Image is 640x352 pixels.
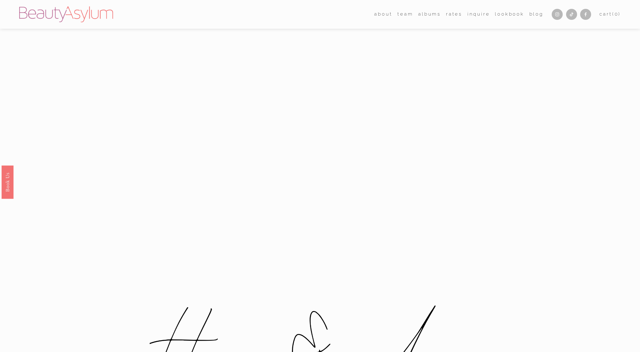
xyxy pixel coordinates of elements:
[599,10,621,19] a: Cart(0)
[374,10,392,19] span: about
[397,10,413,19] span: team
[2,165,13,198] a: Book Us
[615,11,619,17] span: 0
[467,10,490,19] a: Inquire
[580,9,591,20] a: Facebook
[374,10,392,19] a: folder dropdown
[529,10,543,19] a: Blog
[495,10,524,19] a: Lookbook
[397,10,413,19] a: folder dropdown
[19,6,113,22] img: Beauty Asylum | Bridal Hair &amp; Makeup Charlotte &amp; Atlanta
[418,10,441,19] a: albums
[446,10,462,19] a: Rates
[552,9,563,20] a: Instagram
[612,11,621,17] span: ( )
[566,9,577,20] a: TikTok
